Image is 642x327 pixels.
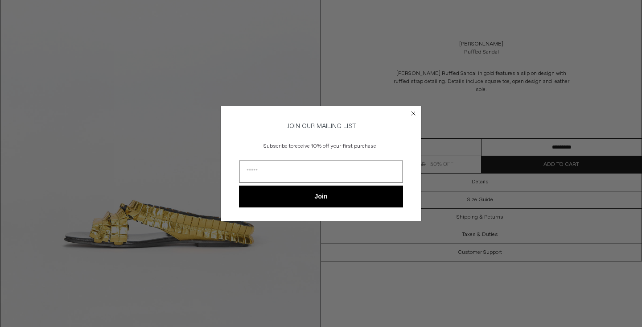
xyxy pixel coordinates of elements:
[239,161,403,182] input: Email
[263,143,293,150] span: Subscribe to
[293,143,376,150] span: receive 10% off your first purchase
[239,186,403,207] button: Join
[409,109,418,118] button: Close dialog
[286,122,356,130] span: JOIN OUR MAILING LIST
